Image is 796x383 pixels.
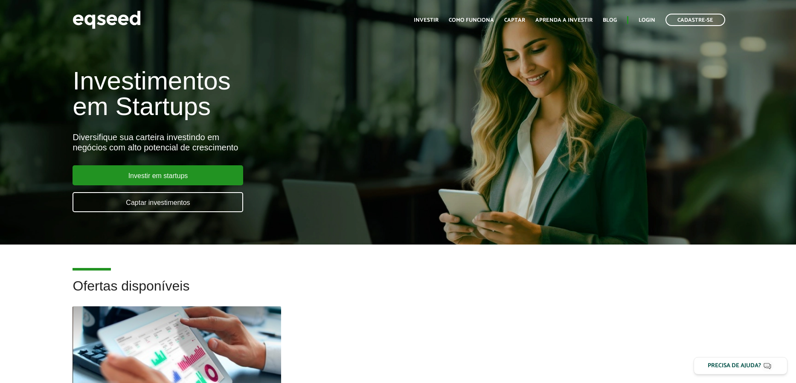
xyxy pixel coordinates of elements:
a: Captar [504,17,525,23]
img: EqSeed [73,9,141,31]
a: Blog [603,17,617,23]
a: Investir [414,17,439,23]
a: Investir em startups [73,165,243,185]
a: Captar investimentos [73,192,243,212]
a: Como funciona [449,17,494,23]
div: Diversifique sua carteira investindo em negócios com alto potencial de crescimento [73,132,458,153]
a: Login [639,17,655,23]
h1: Investimentos em Startups [73,68,458,119]
a: Aprenda a investir [535,17,593,23]
a: Cadastre-se [665,14,725,26]
h2: Ofertas disponíveis [73,279,723,306]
